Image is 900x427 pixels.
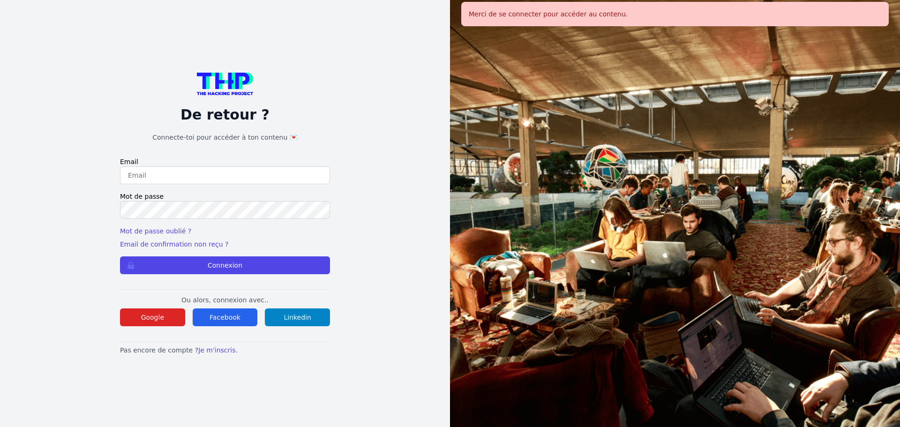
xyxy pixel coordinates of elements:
h1: Connecte-toi pour accéder à ton contenu 💌 [120,133,330,142]
button: Linkedin [265,308,330,326]
button: Connexion [120,256,330,274]
label: Email [120,157,330,166]
a: Je m'inscris. [198,346,238,354]
img: logo [197,73,253,95]
div: Merci de se connecter pour accéder au contenu. [461,2,889,26]
p: Ou alors, connexion avec.. [120,295,330,305]
a: Mot de passe oublié ? [120,227,191,235]
button: Google [120,308,185,326]
label: Mot de passe [120,192,330,201]
button: Facebook [193,308,258,326]
p: Pas encore de compte ? [120,345,330,355]
a: Email de confirmation non reçu ? [120,240,228,248]
input: Email [120,166,330,184]
p: De retour ? [120,106,330,123]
